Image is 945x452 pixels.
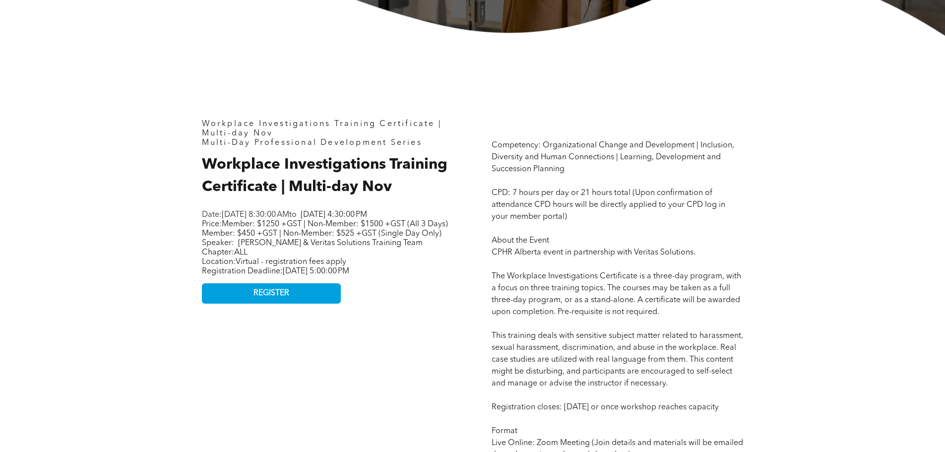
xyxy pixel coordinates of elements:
span: Date: to [202,211,297,219]
span: Member: $1250 +GST | Non-Member: $1500 +GST (All 3 Days) Member: $450 +GST | Non-Member: $525 +GS... [202,220,448,238]
span: Speaker: [202,239,234,247]
span: Workplace Investigations Training Certificate | Multi-day Nov [202,120,442,137]
span: Price: [202,220,448,238]
span: Chapter: [202,249,248,257]
span: [PERSON_NAME] & Veritas Solutions Training Team [238,239,423,247]
span: [DATE] 8:30:00 AM [222,211,289,219]
span: ALL [234,249,248,257]
a: REGISTER [202,283,341,304]
span: [DATE] 4:30:00 PM [301,211,367,219]
span: [DATE] 5:00:00 PM [283,267,349,275]
span: Multi-Day Professional Development Series [202,139,422,147]
span: Workplace Investigations Training Certificate | Multi-day Nov [202,157,447,194]
span: Virtual - registration fees apply [236,258,346,266]
span: REGISTER [253,289,289,298]
span: Location: Registration Deadline: [202,258,349,275]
